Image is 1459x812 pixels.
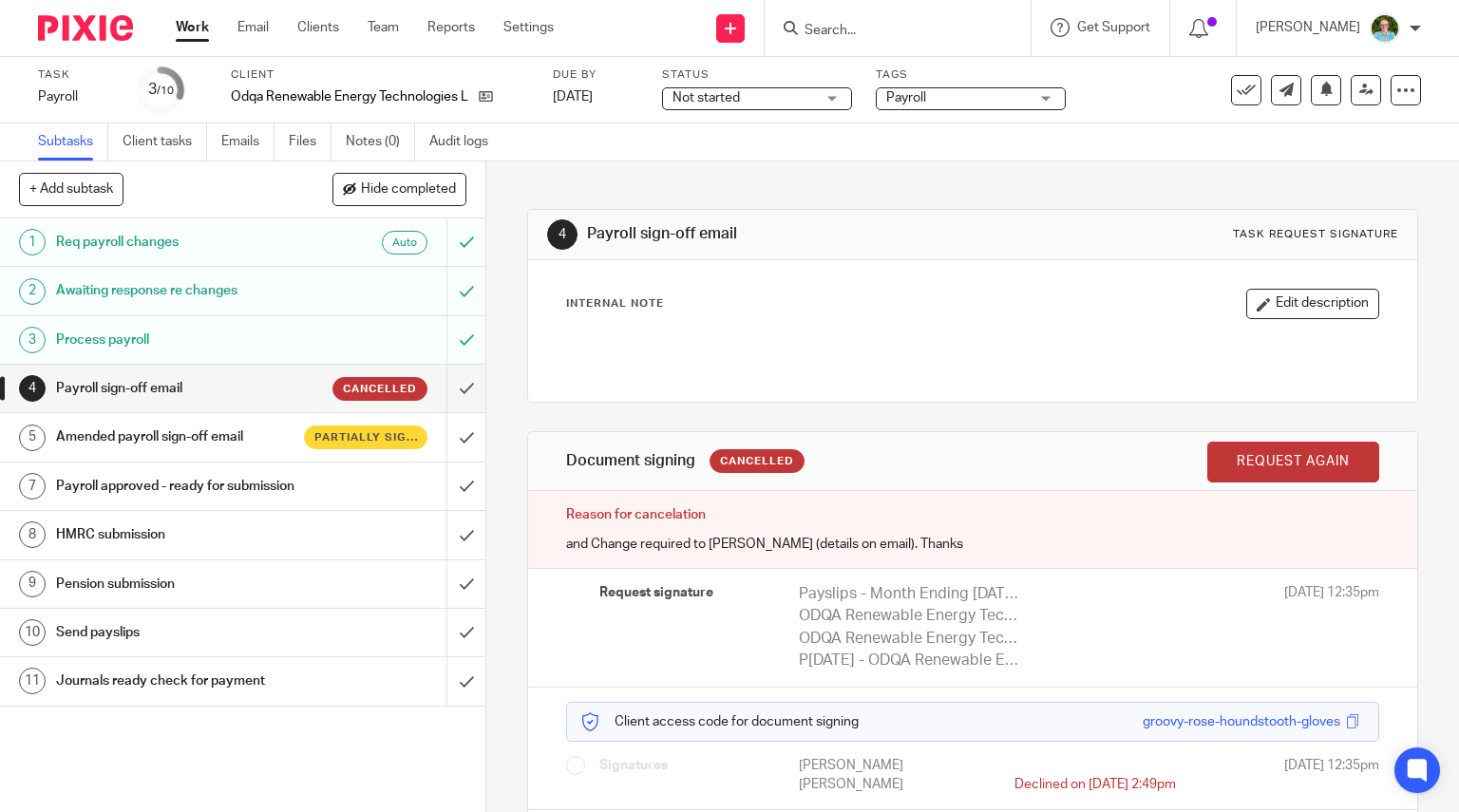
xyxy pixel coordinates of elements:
h1: Pension submission [56,570,304,598]
div: 11 [19,668,46,694]
p: ODQA Renewable Energy Technologies Limited - Pensions - Month 5.pdf [799,605,1019,627]
input: Search [803,23,974,40]
button: Edit description [1246,289,1379,319]
span: Partially signed [314,429,417,445]
p: and Change required to [PERSON_NAME] (details on email). Thanks [566,535,1380,554]
div: 3 [148,79,174,101]
div: 7 [19,473,46,500]
div: Task request signature [1233,227,1398,242]
a: Notes (0) [346,123,415,161]
div: 3 [19,327,46,353]
a: Files [289,123,332,161]
span: Cancelled [343,381,417,397]
a: Work [176,18,209,37]
span: Get Support [1077,21,1150,34]
img: U9kDOIcY.jpeg [1370,13,1400,44]
a: Request again [1207,442,1379,482]
p: Payslips - Month Ending [DATE].pdf [799,583,1019,605]
p: Odqa Renewable Energy Technologies Limited [231,87,469,106]
a: Client tasks [123,123,207,161]
p: [PERSON_NAME] [1256,18,1360,37]
div: 1 [19,229,46,255]
span: Hide completed [361,182,456,198]
p: [PERSON_NAME] [799,756,973,775]
div: 10 [19,619,46,646]
a: Emails [221,123,275,161]
label: Task [38,67,114,83]
span: [DATE] 12:35pm [1284,756,1379,795]
h1: Amended payroll sign-off email [56,423,304,451]
h1: Send payslips [56,618,304,647]
button: + Add subtask [19,173,123,205]
div: 5 [19,425,46,451]
div: 4 [547,219,578,250]
h1: Process payroll [56,326,304,354]
p: Client access code for document signing [581,712,859,731]
label: Tags [876,67,1066,83]
h1: HMRC submission [56,520,304,549]
a: Clients [297,18,339,37]
h1: Awaiting response re changes [56,276,304,305]
img: Pixie [38,15,133,41]
p: P[DATE] - ODQA Renewable Energy Technologies Limited.pdf [799,650,1019,671]
h1: Payroll approved - ready for submission [56,472,304,500]
span: [DATE] [553,90,593,104]
div: groovy-rose-houndstooth-gloves [1143,712,1340,731]
div: 8 [19,521,46,548]
div: Declined on [DATE] 2:49pm [1002,775,1176,794]
div: Payroll [38,87,114,106]
button: Hide completed [332,173,466,205]
a: Settings [503,18,554,37]
a: Audit logs [429,123,502,161]
h1: Document signing [566,451,695,471]
p: Internal Note [566,296,664,312]
span: Payroll [886,91,926,104]
h1: Req payroll changes [56,228,304,256]
div: 9 [19,571,46,597]
span: [DATE] 12:35pm [1284,583,1379,672]
div: 4 [19,375,46,402]
label: Client [231,67,529,83]
p: ODQA Renewable Energy Technologies Limited - Payroll Summary - Month 5.pdf [799,628,1019,650]
span: Not started [673,91,740,104]
p: [PERSON_NAME] [799,775,973,794]
label: Status [662,67,852,83]
h1: Payroll sign-off email [587,224,1013,244]
h3: Reason for cancelation [566,505,1380,524]
span: Request signature [599,583,713,602]
h1: Payroll sign-off email [56,374,304,403]
a: Team [368,18,399,37]
div: Cancelled [710,449,805,473]
h1: Journals ready check for payment [56,667,304,695]
a: Email [237,18,269,37]
a: Reports [427,18,475,37]
small: /10 [157,85,174,96]
div: Auto [382,231,427,255]
label: Due by [553,67,638,83]
span: Signatures [599,756,668,775]
a: Subtasks [38,123,108,161]
div: 2 [19,278,46,305]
